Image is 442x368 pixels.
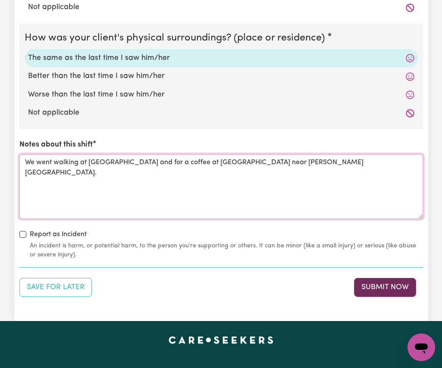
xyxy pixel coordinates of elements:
[25,31,329,46] legend: How was your client's physical surroundings? (place or residence)
[354,278,416,297] button: Submit your job report
[28,107,414,119] label: Not applicable
[28,53,414,64] label: The same as the last time I saw him/her
[19,278,92,297] button: Save your job report
[408,334,435,361] iframe: Button to launch messaging window
[169,337,273,343] a: Careseekers home page
[28,2,414,13] label: Not applicable
[30,229,87,240] label: Report as Incident
[19,139,93,150] label: Notes about this shift
[28,89,414,100] label: Worse than the last time I saw him/her
[19,154,423,219] textarea: We went walking at [GEOGRAPHIC_DATA] and for a coffee at [GEOGRAPHIC_DATA] near [PERSON_NAME][GEO...
[28,71,414,82] label: Better than the last time I saw him/her
[30,241,423,259] small: An incident is harm, or potential harm, to the person you're supporting or others. It can be mino...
